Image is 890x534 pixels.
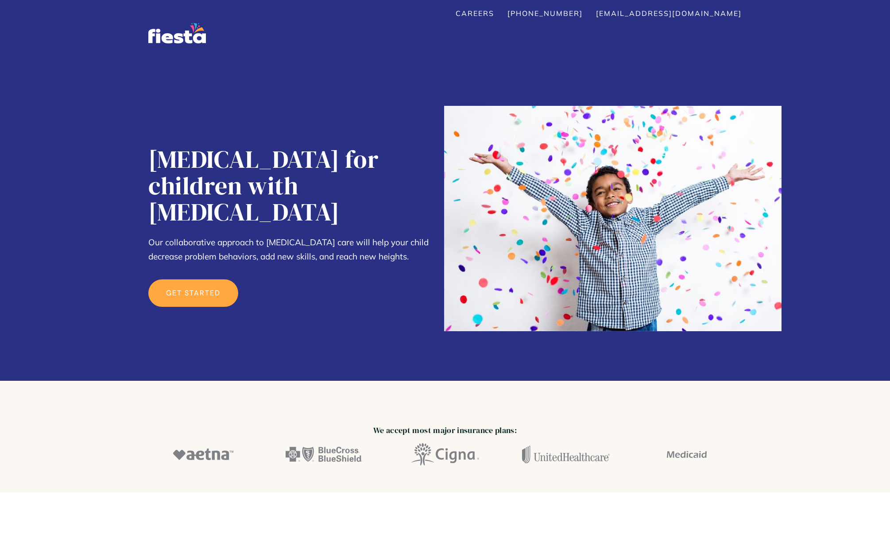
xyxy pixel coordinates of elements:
[444,106,782,331] img: Child with autism celebrates success
[596,9,742,18] a: [EMAIL_ADDRESS][DOMAIN_NAME]
[456,9,494,18] a: Careers
[665,444,709,464] img: Medicaid
[148,279,238,307] a: get started
[173,449,233,460] img: Aetna
[411,443,479,466] img: Cigna
[148,236,433,263] p: Our collaborative approach to [MEDICAL_DATA] care will help your child decrease problem behaviors...
[507,9,583,18] a: [PHONE_NUMBER]
[148,425,742,436] h5: We accept most major insurance plans:
[148,27,206,43] a: home
[286,447,362,461] img: Blue Cross Blue Shield
[148,146,433,225] h1: [MEDICAL_DATA] for children with [MEDICAL_DATA]
[522,445,610,464] img: United Healthcare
